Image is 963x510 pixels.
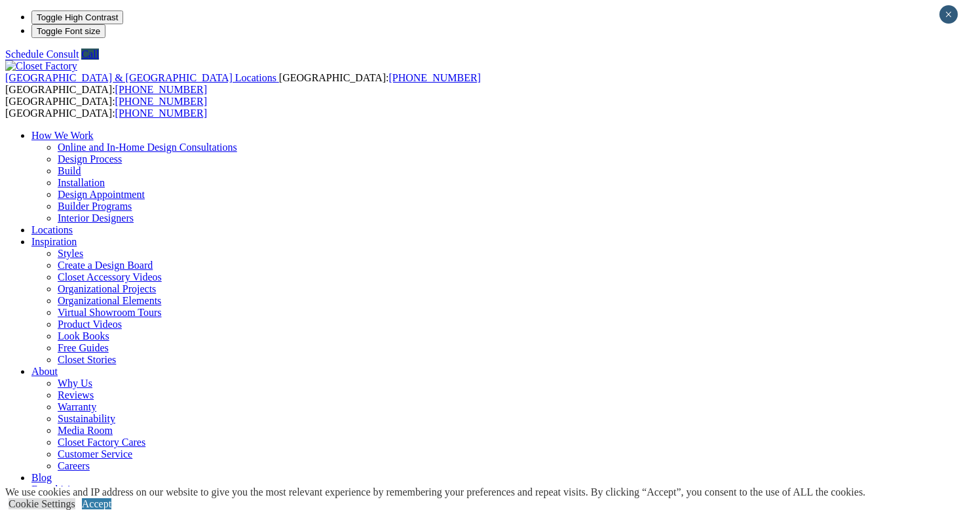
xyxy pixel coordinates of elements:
a: Cookie Settings [9,498,75,509]
a: Media Room [58,425,113,436]
a: Look Books [58,330,109,342]
span: [GEOGRAPHIC_DATA]: [GEOGRAPHIC_DATA]: [5,72,481,95]
a: [PHONE_NUMBER] [115,84,207,95]
button: Toggle High Contrast [31,10,123,24]
a: [PHONE_NUMBER] [388,72,480,83]
a: Franchising [31,484,81,495]
a: Accept [82,498,111,509]
span: Toggle Font size [37,26,100,36]
a: Closet Factory Cares [58,437,145,448]
a: Closet Stories [58,354,116,365]
a: Reviews [58,389,94,401]
a: [PHONE_NUMBER] [115,96,207,107]
a: Builder Programs [58,201,132,212]
a: [PHONE_NUMBER] [115,108,207,119]
a: Customer Service [58,448,132,460]
a: Inspiration [31,236,77,247]
a: Blog [31,472,52,483]
a: Styles [58,248,83,259]
a: Design Appointment [58,189,145,200]
a: Call [81,49,99,60]
a: Free Guides [58,342,109,353]
a: Locations [31,224,73,235]
a: Interior Designers [58,212,134,224]
a: Design Process [58,153,122,165]
a: Build [58,165,81,176]
a: Online and In-Home Design Consultations [58,142,237,153]
button: Toggle Font size [31,24,105,38]
a: Schedule Consult [5,49,79,60]
span: Toggle High Contrast [37,12,118,22]
div: We use cookies and IP address on our website to give you the most relevant experience by remember... [5,486,865,498]
a: Organizational Elements [58,295,161,306]
a: Why Us [58,378,92,389]
a: How We Work [31,130,94,141]
a: Closet Accessory Videos [58,271,162,283]
a: Virtual Showroom Tours [58,307,162,318]
span: [GEOGRAPHIC_DATA] & [GEOGRAPHIC_DATA] Locations [5,72,276,83]
a: Product Videos [58,319,122,330]
a: Careers [58,460,90,471]
img: Closet Factory [5,60,77,72]
span: [GEOGRAPHIC_DATA]: [GEOGRAPHIC_DATA]: [5,96,207,119]
a: Installation [58,177,105,188]
a: Create a Design Board [58,260,153,271]
a: Warranty [58,401,96,412]
a: About [31,366,58,377]
a: Organizational Projects [58,283,156,294]
button: Close [939,5,958,24]
a: Sustainability [58,413,115,424]
a: [GEOGRAPHIC_DATA] & [GEOGRAPHIC_DATA] Locations [5,72,279,83]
